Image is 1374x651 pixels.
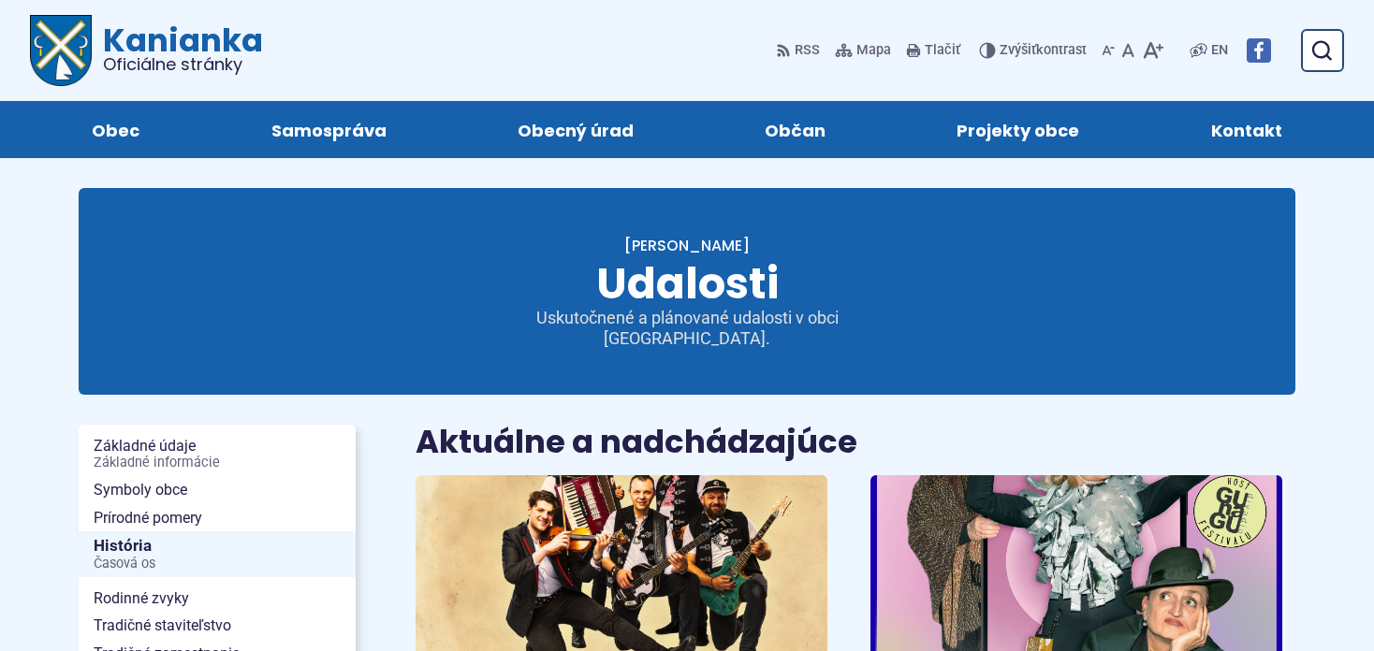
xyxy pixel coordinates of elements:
[79,504,356,532] a: Prírodné pomery
[1247,38,1271,63] img: Prejsť na Facebook stránku
[979,31,1090,70] button: Zvýšiťkontrast
[471,101,680,158] a: Obecný úrad
[765,101,826,158] span: Občan
[103,56,263,73] span: Oficiálne stránky
[94,557,341,571] span: Časová os
[416,425,1295,459] h2: Aktuálne a nadchádzajúce
[79,476,356,504] a: Symboly obce
[624,235,750,256] a: [PERSON_NAME]
[92,101,139,158] span: Obec
[79,531,356,577] a: HistóriaČasová os
[1118,31,1138,70] button: Nastaviť pôvodnú veľkosť písma
[902,31,964,70] button: Tlačiť
[79,612,356,640] a: Tradičné staviteľstvo
[92,24,263,73] span: Kanianka
[462,308,912,350] p: Uskutočnené a plánované udalosti v obci [GEOGRAPHIC_DATA].
[94,504,341,532] span: Prírodné pomery
[910,101,1126,158] a: Projekty obce
[1211,101,1282,158] span: Kontakt
[856,39,891,62] span: Mapa
[831,31,895,70] a: Mapa
[1164,101,1329,158] a: Kontakt
[94,476,341,504] span: Symboly obce
[30,15,263,86] a: Logo Kanianka, prejsť na domovskú stránku.
[776,31,824,70] a: RSS
[1098,31,1118,70] button: Zmenšiť veľkosť písma
[1211,39,1228,62] span: EN
[45,101,186,158] a: Obec
[94,585,341,613] span: Rodinné zvyky
[30,15,92,86] img: Prejsť na domovskú stránku
[718,101,872,158] a: Občan
[224,101,432,158] a: Samospráva
[94,456,341,470] span: Základné informácie
[925,43,960,59] span: Tlačiť
[79,585,356,613] a: Rodinné zvyky
[271,101,387,158] span: Samospráva
[94,432,341,476] span: Základné údaje
[94,612,341,640] span: Tradičné staviteľstvo
[1138,31,1167,70] button: Zväčšiť veľkosť písma
[1207,39,1232,62] a: EN
[94,531,341,577] span: História
[1000,42,1036,58] span: Zvýšiť
[795,39,820,62] span: RSS
[596,253,779,313] span: Udalosti
[79,432,356,476] a: Základné údajeZákladné informácie
[1000,43,1087,59] span: kontrast
[518,101,634,158] span: Obecný úrad
[957,101,1079,158] span: Projekty obce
